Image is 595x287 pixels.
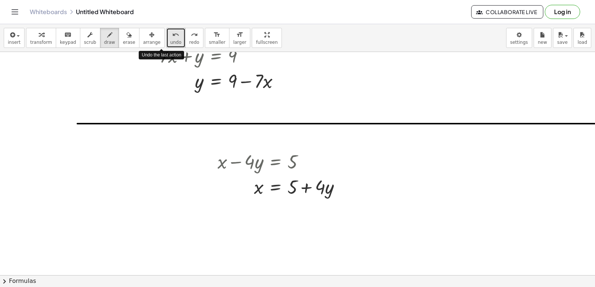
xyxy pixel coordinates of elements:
[545,5,580,19] button: Log in
[172,30,179,39] i: undo
[26,28,56,48] button: transform
[229,28,250,48] button: format_sizelarger
[506,28,532,48] button: settings
[213,30,221,39] i: format_size
[104,40,115,45] span: draw
[209,40,225,45] span: smaller
[30,40,52,45] span: transform
[166,28,186,48] button: undoundo
[64,30,71,39] i: keyboard
[578,40,587,45] span: load
[510,40,528,45] span: settings
[236,30,243,39] i: format_size
[573,28,591,48] button: load
[252,28,282,48] button: fullscreen
[8,40,20,45] span: insert
[477,9,537,15] span: Collaborate Live
[30,8,67,16] a: Whiteboards
[119,28,139,48] button: erase
[170,40,181,45] span: undo
[56,28,80,48] button: keyboardkeypad
[60,40,76,45] span: keypad
[100,28,119,48] button: draw
[538,40,547,45] span: new
[191,30,198,39] i: redo
[139,51,184,59] div: Undo the last action
[189,40,199,45] span: redo
[557,40,567,45] span: save
[534,28,551,48] button: new
[185,28,203,48] button: redoredo
[80,28,100,48] button: scrub
[139,28,165,48] button: arrange
[4,28,25,48] button: insert
[471,5,543,19] button: Collaborate Live
[84,40,96,45] span: scrub
[233,40,246,45] span: larger
[123,40,135,45] span: erase
[205,28,229,48] button: format_sizesmaller
[143,40,161,45] span: arrange
[9,6,21,18] button: Toggle navigation
[553,28,572,48] button: save
[256,40,277,45] span: fullscreen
